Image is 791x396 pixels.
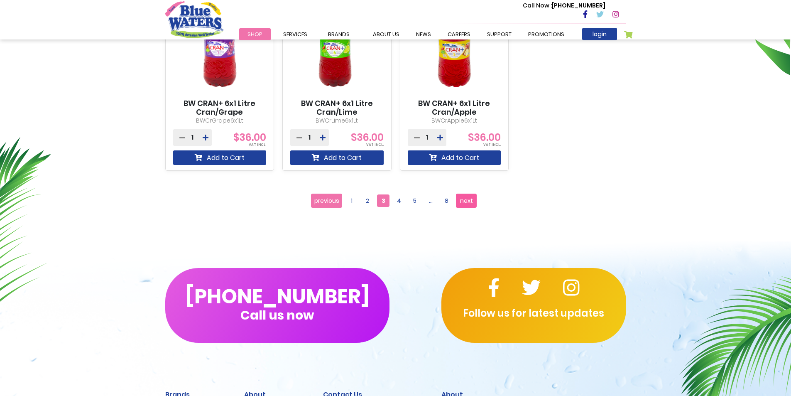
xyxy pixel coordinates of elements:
[582,28,617,40] a: login
[460,194,473,207] span: next
[165,1,223,38] a: store logo
[523,1,605,10] p: [PHONE_NUMBER]
[290,150,384,165] button: Add to Cart
[351,130,384,144] span: $36.00
[233,130,266,144] span: $36.00
[456,194,477,208] a: next
[408,28,439,40] a: News
[408,99,501,117] a: BW CRAN+ 6x1 Litre Cran/Apple
[441,306,626,321] p: Follow us for latest updates
[173,116,267,125] p: BWCrGrape6x1Lt
[314,194,339,207] span: previous
[393,194,405,207] a: 4
[523,1,552,10] span: Call Now :
[377,194,389,207] span: 3
[424,194,437,207] a: ...
[328,30,350,38] span: Brands
[361,194,374,207] a: 2
[345,194,358,207] a: 1
[439,28,479,40] a: careers
[247,30,262,38] span: Shop
[365,28,408,40] a: about us
[408,116,501,125] p: BWCrApple6x1Lt
[409,194,421,207] a: 5
[240,313,314,317] span: Call us now
[165,268,389,343] button: [PHONE_NUMBER]Call us now
[290,116,384,125] p: BWCrLime6x1Lt
[440,194,453,207] a: 8
[408,150,501,165] button: Add to Cart
[468,130,501,144] span: $36.00
[479,28,520,40] a: support
[290,99,384,117] a: BW CRAN+ 6x1 Litre Cran/Lime
[173,99,267,117] a: BW CRAN+ 6x1 Litre Cran/Grape
[283,30,307,38] span: Services
[311,194,342,208] a: previous
[520,28,573,40] a: Promotions
[173,150,267,165] button: Add to Cart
